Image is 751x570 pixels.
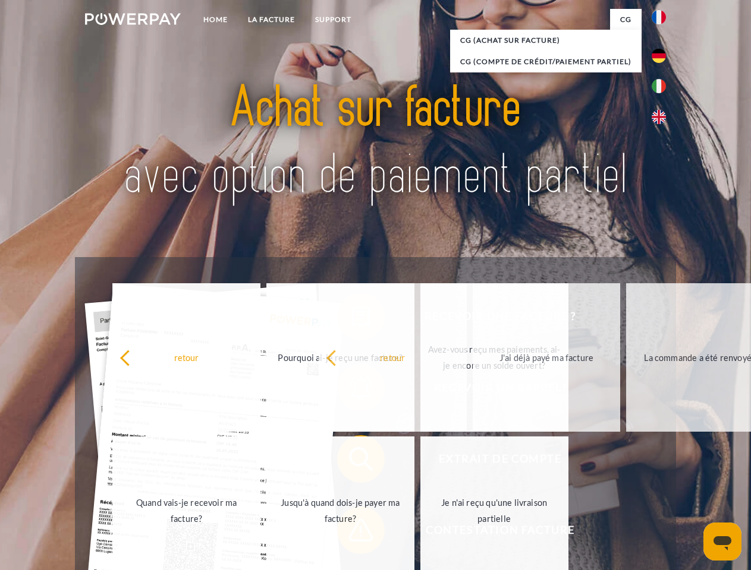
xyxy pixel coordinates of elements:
div: retour [326,349,460,365]
img: it [652,79,666,93]
div: Pourquoi ai-je reçu une facture? [274,349,407,365]
div: Quand vais-je recevoir ma facture? [120,495,253,527]
div: retour [120,349,253,365]
a: LA FACTURE [238,9,305,30]
div: Je n'ai reçu qu'une livraison partielle [428,495,561,527]
img: de [652,49,666,63]
img: title-powerpay_fr.svg [114,57,637,227]
img: logo-powerpay-white.svg [85,13,181,25]
div: J'ai déjà payé ma facture [480,349,614,365]
img: en [652,110,666,124]
a: Support [305,9,362,30]
iframe: Bouton de lancement de la fenêtre de messagerie [703,522,741,560]
a: Home [193,9,238,30]
div: Jusqu'à quand dois-je payer ma facture? [274,495,407,527]
img: fr [652,10,666,24]
a: CG (Compte de crédit/paiement partiel) [450,51,642,72]
a: CG [610,9,642,30]
a: CG (achat sur facture) [450,30,642,51]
